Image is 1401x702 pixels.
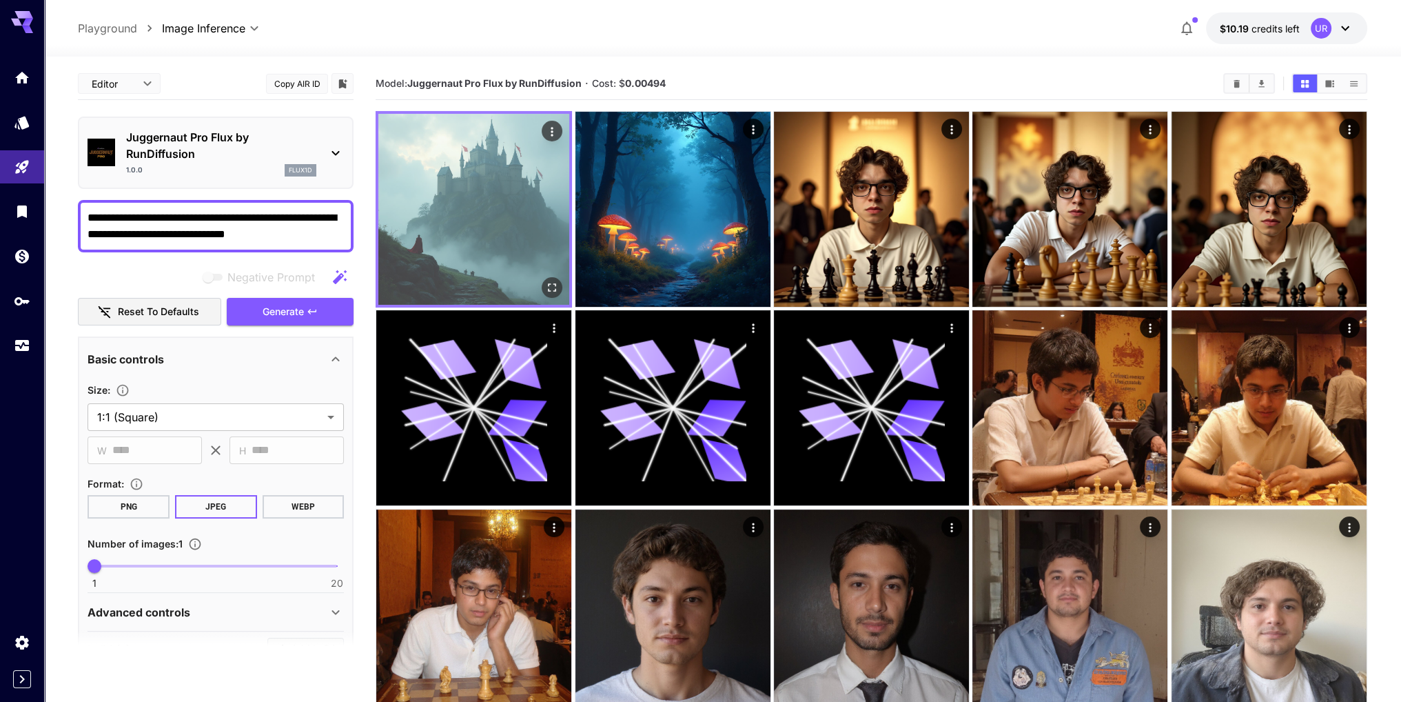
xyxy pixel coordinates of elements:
[575,112,770,307] img: Z
[743,317,764,338] div: Actions
[88,478,124,490] span: Format :
[124,477,149,491] button: Choose the file format for the output image.
[183,537,207,551] button: Specify how many images to generate in a single request. Each image generation will be charged se...
[1339,317,1360,338] div: Actions
[1225,74,1249,92] button: Clear All
[331,576,343,590] span: 20
[88,351,164,368] p: Basic controls
[78,20,162,37] nav: breadcrumb
[1220,21,1300,36] div: $10.19185
[542,121,562,141] div: Actions
[227,269,315,285] span: Negative Prompt
[1140,317,1160,338] div: Actions
[407,77,582,89] b: Juggernaut Pro Flux by RunDiffusion
[378,114,569,305] img: 9k=
[175,495,257,519] button: JPEG
[1172,112,1367,307] img: Z
[14,292,30,310] div: API Keys
[126,129,316,162] p: Juggernaut Pro Flux by RunDiffusion
[1172,310,1367,505] img: Z
[14,634,30,651] div: Settings
[1223,73,1275,94] div: Clear AllDownload All
[1251,23,1300,34] span: credits left
[88,596,344,629] div: Advanced controls
[266,74,328,94] button: Copy AIR ID
[743,119,764,139] div: Actions
[1339,517,1360,537] div: Actions
[97,443,107,459] span: W
[743,517,764,537] div: Actions
[1342,74,1366,92] button: Show media in list view
[1291,73,1367,94] div: Show media in grid viewShow media in video viewShow media in list view
[544,317,564,338] div: Actions
[14,69,30,86] div: Home
[239,443,246,459] span: H
[1339,119,1360,139] div: Actions
[88,343,344,376] div: Basic controls
[200,268,326,285] span: Negative prompts are not compatible with the selected model.
[88,384,110,396] span: Size :
[88,604,190,621] p: Advanced controls
[1206,12,1367,44] button: $10.19185UR
[1220,23,1251,34] span: $10.19
[126,165,143,175] p: 1.0.0
[88,538,183,550] span: Number of images : 1
[592,77,666,89] span: Cost: $
[1140,517,1160,537] div: Actions
[78,20,137,37] a: Playground
[227,298,354,326] button: Generate
[162,20,245,37] span: Image Inference
[1318,74,1342,92] button: Show media in video view
[289,166,312,175] p: flux1d
[941,119,962,139] div: Actions
[263,495,345,519] button: WEBP
[336,75,349,92] button: Add to library
[13,670,31,688] button: Expand sidebar
[585,75,589,92] p: ·
[625,77,666,89] b: 0.00494
[78,298,221,326] button: Reset to defaults
[1249,74,1274,92] button: Download All
[92,576,96,590] span: 1
[544,517,564,537] div: Actions
[972,310,1167,505] img: Z
[110,383,135,397] button: Adjust the dimensions of the generated image by specifying its width and height in pixels, or sel...
[941,517,962,537] div: Actions
[14,248,30,265] div: Wallet
[1293,74,1317,92] button: Show media in grid view
[376,77,582,89] span: Model:
[774,112,969,307] img: 9k=
[542,277,562,298] div: Open in fullscreen
[1140,119,1160,139] div: Actions
[14,114,30,131] div: Models
[97,409,322,425] span: 1:1 (Square)
[941,317,962,338] div: Actions
[92,77,134,91] span: Editor
[88,495,170,519] button: PNG
[263,303,304,321] span: Generate
[14,199,30,217] div: Library
[14,337,30,354] div: Usage
[14,159,30,176] div: Playground
[1311,18,1331,39] div: UR
[972,112,1167,307] img: Z
[88,123,344,182] div: Juggernaut Pro Flux by RunDiffusion1.0.0flux1d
